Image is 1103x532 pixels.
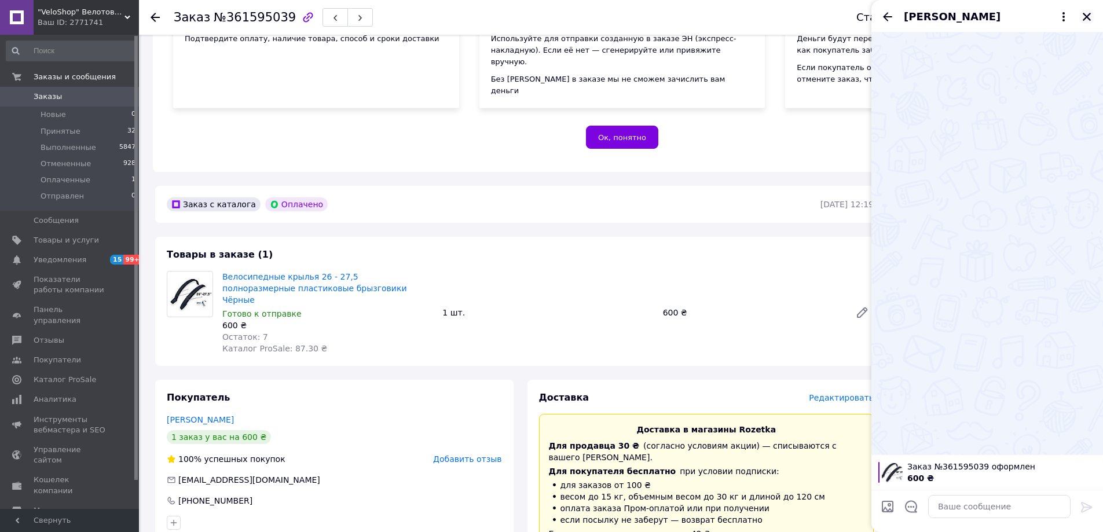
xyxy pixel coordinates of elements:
span: Ок, понятно [598,133,646,142]
img: Велосипедные крылья 26 - 27,5 полноразмерные пластиковые брызговики Чёрные [167,277,212,311]
span: Кошелек компании [34,475,107,496]
div: Вернуться назад [151,12,160,23]
span: Остаток: 7 [222,332,268,342]
span: Управление сайтом [34,445,107,465]
span: 928 [123,159,135,169]
div: Деньги будут переведены на ваш счет через 24 часа после того, как покупатель заберет свой заказ н... [797,33,1060,56]
span: Аналитика [34,394,76,405]
button: Закрыть [1080,10,1094,24]
div: Ваш ID: 2771741 [38,17,139,28]
div: Без [PERSON_NAME] в заказе мы не сможем зачислить вам деньги [491,74,754,97]
li: оплата заказа Пром-оплатой или при получении [549,502,864,514]
button: Назад [881,10,895,24]
span: Покупатели [34,355,81,365]
span: Готово к отправке [222,309,302,318]
div: Статус заказа [856,12,934,23]
span: Покупатель [167,392,230,403]
div: Если покупатель откажется от заказа — отозвите посылку и отмените заказ, чтобы деньги вернулись п... [797,62,1060,85]
a: Редактировать [851,301,874,324]
span: Маркет [34,505,63,516]
span: Отправлен [41,191,84,201]
span: Инструменты вебмастера и SEO [34,414,107,435]
span: 99+ [123,255,142,265]
span: Добавить отзыв [433,454,501,464]
span: Панель управления [34,304,107,325]
button: Ок, понятно [586,126,658,149]
span: Отзывы [34,335,64,346]
button: Открыть шаблоны ответов [904,499,919,514]
span: Редактировать [809,393,874,402]
div: при условии подписки: [549,465,864,477]
span: Товары в заказе (1) [167,249,273,260]
a: Велосипедные крылья 26 - 27,5 полноразмерные пластиковые брызговики Чёрные [222,272,407,304]
span: Товары и услуги [34,235,99,245]
span: 0 [131,109,135,120]
div: 600 ₴ [658,304,846,321]
img: 6556496488_w100_h100_velosipednye-krylya-26.jpg [882,462,903,483]
span: Принятые [41,126,80,137]
span: 0 [131,191,135,201]
div: (согласно условиям акции) — списываются с вашего [PERSON_NAME]. [549,440,864,463]
input: Поиск [6,41,137,61]
div: 1 шт. [438,304,658,321]
span: Оплаченные [41,175,90,185]
span: Для покупателя бесплатно [549,467,676,476]
li: если посылку не заберут — возврат бесплатно [549,514,864,526]
span: Новые [41,109,66,120]
span: Показатели работы компании [34,274,107,295]
span: 600 ₴ [907,474,934,483]
span: Выполненные [41,142,96,153]
time: [DATE] 12:19 [820,200,874,209]
span: 5847 [119,142,135,153]
span: Заказ [174,10,210,24]
span: [EMAIL_ADDRESS][DOMAIN_NAME] [178,475,320,485]
span: Уведомления [34,255,86,265]
span: Для продавца 30 ₴ [549,441,640,450]
div: [PHONE_NUMBER] [177,495,254,507]
div: Заказ с каталога [167,197,261,211]
div: Используйте для отправки созданную в заказе ЭН (экспресс-накладную). Если её нет — сгенерируйте и... [491,33,754,68]
span: №361595039 [214,10,296,24]
span: Сообщения [34,215,79,226]
span: Заказ №361595039 оформлен [907,461,1096,472]
div: успешных покупок [167,453,285,465]
div: 1 заказ у вас на 600 ₴ [167,430,271,444]
span: Каталог ProSale [34,375,96,385]
span: Каталог ProSale: 87.30 ₴ [222,344,327,353]
span: Доставка в магазины Rozetka [636,425,776,434]
div: Подтвердите оплату, наличие товара, способ и сроки доставки [185,33,448,45]
a: [PERSON_NAME] [167,415,234,424]
span: Доставка [539,392,589,403]
span: [PERSON_NAME] [904,9,1001,24]
span: "VeloShop" Велотовары и активный отдых [38,7,124,17]
span: Заказы и сообщения [34,72,116,82]
span: 15 [110,255,123,265]
li: весом до 15 кг, объемным весом до 30 кг и длиной до 120 см [549,491,864,502]
span: 1 [131,175,135,185]
span: Заказы [34,91,62,102]
span: Отмененные [41,159,91,169]
div: 600 ₴ [222,320,433,331]
button: [PERSON_NAME] [904,9,1071,24]
span: 100% [178,454,201,464]
span: 32 [127,126,135,137]
li: для заказов от 100 ₴ [549,479,864,491]
div: Оплачено [265,197,328,211]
